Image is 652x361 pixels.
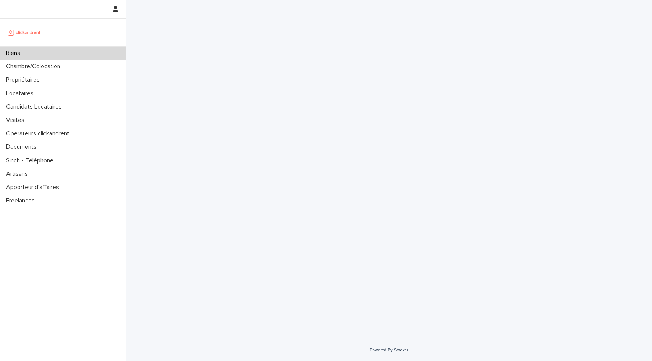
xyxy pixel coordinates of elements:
img: UCB0brd3T0yccxBKYDjQ [6,25,43,40]
p: Candidats Locataires [3,103,68,111]
p: Locataires [3,90,40,97]
a: Powered By Stacker [369,348,408,352]
p: Propriétaires [3,76,46,83]
p: Operateurs clickandrent [3,130,75,137]
p: Biens [3,50,26,57]
p: Artisans [3,170,34,178]
p: Visites [3,117,31,124]
p: Chambre/Colocation [3,63,66,70]
p: Freelances [3,197,41,204]
p: Documents [3,143,43,151]
p: Sinch - Téléphone [3,157,59,164]
p: Apporteur d'affaires [3,184,65,191]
